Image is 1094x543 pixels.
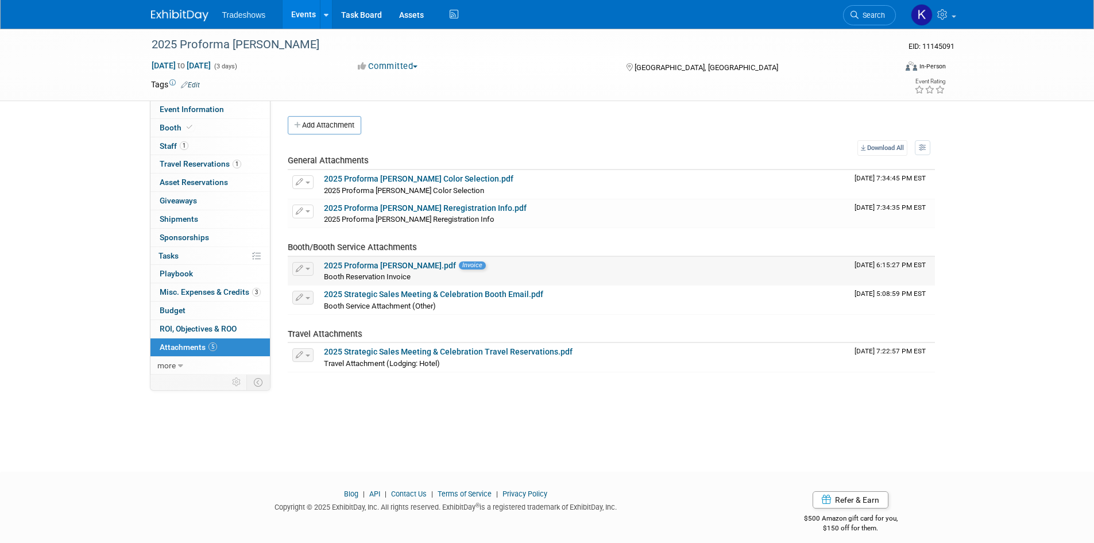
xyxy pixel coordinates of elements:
span: (3 days) [213,63,237,70]
span: to [176,61,187,70]
a: Tasks [150,247,270,265]
button: Committed [354,60,422,72]
a: Attachments5 [150,338,270,356]
a: more [150,357,270,375]
span: Upload Timestamp [855,203,926,211]
span: Playbook [160,269,193,278]
span: Budget [160,306,185,315]
span: Event ID: 11145091 [909,42,954,51]
td: Upload Timestamp [850,343,935,372]
a: Refer & Earn [813,491,888,509]
span: Booth Service Attachment (Other) [324,302,436,310]
span: Travel Attachment (Lodging: Hotel) [324,359,440,368]
td: Upload Timestamp [850,170,935,199]
a: 2025 Proforma [PERSON_NAME] Color Selection.pdf [324,174,513,183]
td: Toggle Event Tabs [246,375,270,390]
a: Download All [857,140,907,156]
div: Copyright © 2025 ExhibitDay, Inc. All rights reserved. ExhibitDay is a registered trademark of Ex... [151,499,741,513]
span: 3 [252,288,261,296]
span: | [382,490,389,498]
span: more [157,361,176,370]
sup: ® [476,502,480,509]
a: Staff1 [150,137,270,155]
span: 2025 Proforma [PERSON_NAME] Reregistration Info [324,215,494,224]
div: $150 off for them. [758,523,944,533]
a: Privacy Policy [502,490,547,498]
span: Staff [160,141,188,151]
td: Personalize Event Tab Strip [227,375,247,390]
a: Shipments [150,210,270,228]
a: Misc. Expenses & Credits3 [150,283,270,301]
span: Attachments [160,342,217,352]
span: Booth [160,123,195,132]
td: Upload Timestamp [850,257,935,286]
span: Tasks [159,251,179,260]
span: Misc. Expenses & Credits [160,287,261,296]
a: Budget [150,302,270,319]
span: Tradeshows [222,10,266,20]
span: Search [859,11,885,20]
span: ROI, Objectives & ROO [160,324,237,333]
a: Asset Reservations [150,174,270,191]
i: Booth reservation complete [187,124,192,130]
a: ROI, Objectives & ROO [150,320,270,338]
a: API [369,490,380,498]
img: Karyna Kitsmey [911,4,933,26]
span: | [493,490,501,498]
button: Add Attachment [288,116,361,134]
img: ExhibitDay [151,10,208,21]
a: 2025 Strategic Sales Meeting & Celebration Booth Email.pdf [324,290,543,299]
span: Event Information [160,105,224,114]
a: Booth [150,119,270,137]
td: Upload Timestamp [850,199,935,228]
span: Giveaways [160,196,197,205]
a: Travel Reservations1 [150,155,270,173]
span: Booth Reservation Invoice [324,272,411,281]
span: | [428,490,436,498]
div: Event Rating [914,79,945,84]
td: Upload Timestamp [850,286,935,314]
a: Blog [344,490,358,498]
a: 2025 Proforma [PERSON_NAME].pdf [324,261,456,270]
a: Event Information [150,101,270,118]
span: 1 [233,160,241,168]
div: 2025 Proforma [PERSON_NAME] [148,34,879,55]
div: Event Format [828,60,946,77]
a: Edit [181,81,200,89]
a: 2025 Proforma [PERSON_NAME] Reregistration Info.pdf [324,203,527,213]
a: Sponsorships [150,229,270,247]
span: Travel Attachments [288,329,362,339]
a: Playbook [150,265,270,283]
span: Sponsorships [160,233,209,242]
span: General Attachments [288,155,369,165]
span: 2025 Proforma [PERSON_NAME] Color Selection [324,186,484,195]
span: | [360,490,368,498]
span: 1 [180,141,188,150]
span: [DATE] [DATE] [151,60,211,71]
span: Booth/Booth Service Attachments [288,242,417,252]
span: [GEOGRAPHIC_DATA], [GEOGRAPHIC_DATA] [635,63,778,72]
span: Upload Timestamp [855,174,926,182]
a: Giveaways [150,192,270,210]
a: Contact Us [391,490,427,498]
span: Invoice [459,261,486,269]
span: Travel Reservations [160,159,241,168]
span: Upload Timestamp [855,261,926,269]
span: Upload Timestamp [855,347,926,355]
span: Shipments [160,214,198,224]
img: Format-Inperson.png [906,61,917,71]
a: Search [843,5,896,25]
span: Upload Timestamp [855,290,926,298]
a: Terms of Service [438,490,492,498]
div: $500 Amazon gift card for you, [758,506,944,533]
a: 2025 Strategic Sales Meeting & Celebration Travel Reservations.pdf [324,347,573,356]
span: 5 [208,342,217,351]
td: Tags [151,79,200,90]
span: Asset Reservations [160,178,228,187]
div: In-Person [919,62,946,71]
